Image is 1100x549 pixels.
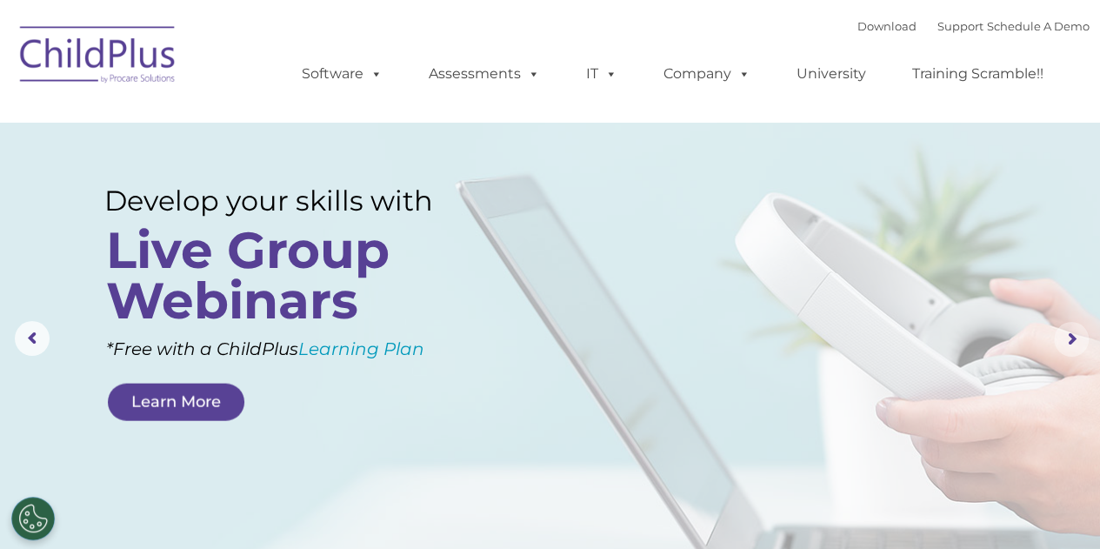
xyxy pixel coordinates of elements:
[779,57,883,91] a: University
[104,184,468,218] rs-layer: Develop your skills with
[106,225,463,326] rs-layer: Live Group Webinars
[987,19,1090,33] a: Schedule A Demo
[895,57,1061,91] a: Training Scramble!!
[411,57,557,91] a: Assessments
[106,332,495,365] rs-layer: *Free with a ChildPlus
[1013,465,1100,549] iframe: Chat Widget
[242,186,316,199] span: Phone number
[11,14,185,101] img: ChildPlus by Procare Solutions
[298,338,424,359] a: Learning Plan
[857,19,917,33] a: Download
[108,384,244,421] a: Learn More
[646,57,768,91] a: Company
[11,497,55,540] button: Cookies Settings
[242,115,295,128] span: Last name
[284,57,400,91] a: Software
[937,19,983,33] a: Support
[857,19,1090,33] font: |
[569,57,635,91] a: IT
